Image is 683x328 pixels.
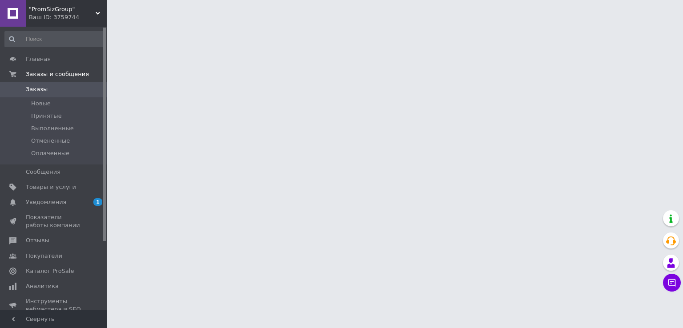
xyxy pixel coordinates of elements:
span: Отмененные [31,137,70,145]
span: 1 [93,198,102,206]
span: Главная [26,55,51,63]
span: Покупатели [26,252,62,260]
span: Аналитика [26,282,59,290]
span: Выполненные [31,124,74,132]
span: Товары и услуги [26,183,76,191]
input: Поиск [4,31,105,47]
span: "PromSizGroup" [29,5,96,13]
span: Принятые [31,112,62,120]
span: Инструменты вебмастера и SEO [26,297,82,313]
span: Заказы [26,85,48,93]
span: Новые [31,100,51,108]
div: Ваш ID: 3759744 [29,13,107,21]
span: Показатели работы компании [26,213,82,229]
button: Чат с покупателем [663,274,681,292]
span: Отзывы [26,236,49,244]
span: Сообщения [26,168,60,176]
span: Каталог ProSale [26,267,74,275]
span: Заказы и сообщения [26,70,89,78]
span: Оплаченные [31,149,69,157]
span: Уведомления [26,198,66,206]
